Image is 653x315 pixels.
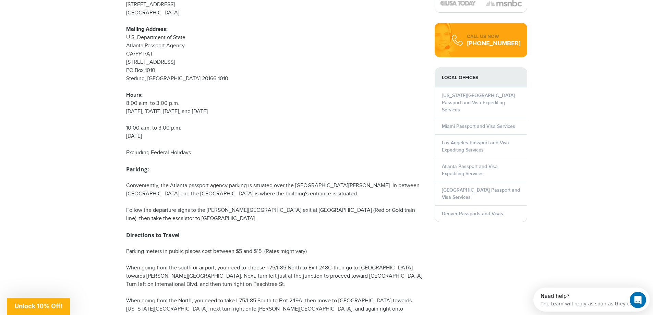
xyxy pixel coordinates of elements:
a: [US_STATE][GEOGRAPHIC_DATA] Passport and Visa Expediting Services [442,93,515,113]
a: [GEOGRAPHIC_DATA] Passport and Visa Services [442,187,520,200]
div: CALL US NOW [467,33,520,40]
strong: Hours: [126,92,143,98]
div: Open Intercom Messenger [3,3,123,22]
a: Denver Passports and Visas [442,211,503,217]
p: Excluding Federal Holidays [126,149,424,157]
a: Los Angeles Passport and Visa Expediting Services [442,140,509,153]
a: Miami Passport and Visa Services [442,123,515,129]
strong: Mailing Address: [126,26,168,33]
p: 8:00 a.m. to 3:00 p.m. [DATE], [DATE], [DATE], and [DATE] 10:00 a.m. to 3:00 p.m. [DATE] [126,91,424,141]
p: Follow the departure signs to the [PERSON_NAME][GEOGRAPHIC_DATA] exit at [GEOGRAPHIC_DATA] (Red o... [126,206,424,223]
p: U.S. Department of State Atlanta Passport Agency CA/PPT/AT [STREET_ADDRESS] PO Box 1010 Sterling,... [126,25,424,83]
div: Unlock 10% Off! [7,298,70,315]
div: The team will reply as soon as they can [7,11,102,19]
p: Parking meters in public places cost between $5 and $15. (Rates might vary) [126,247,424,256]
a: Atlanta Passport and Visa Expediting Services [442,163,498,177]
span: Unlock 10% Off! [14,302,62,310]
strong: Parking: [126,166,149,173]
img: image description [440,1,476,5]
p: Conveniently, the Atlanta passport agency parking is situated over the [GEOGRAPHIC_DATA][PERSON_N... [126,182,424,198]
p: When going from the south or airport, you need to choose I-75/I-85 North to Exit 248C-then go to ... [126,264,424,289]
div: [PHONE_NUMBER] [467,40,520,47]
strong: Directions to Travel [126,231,180,239]
div: Need help? [7,6,102,11]
iframe: Intercom live chat [630,292,646,308]
strong: LOCAL OFFICES [435,68,527,87]
iframe: Intercom live chat discovery launcher [533,288,650,312]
